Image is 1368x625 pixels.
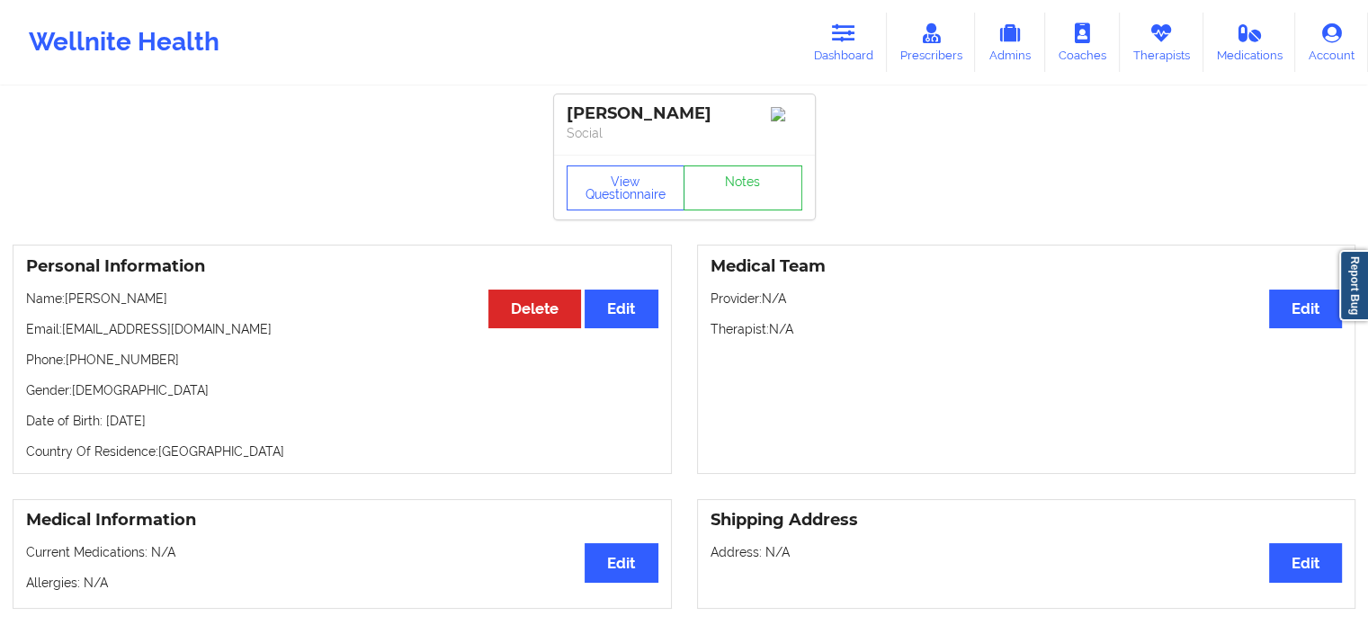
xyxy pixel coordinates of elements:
a: Admins [975,13,1045,72]
button: View Questionnaire [567,165,685,210]
p: Phone: [PHONE_NUMBER] [26,351,658,369]
p: Current Medications: N/A [26,543,658,561]
p: Date of Birth: [DATE] [26,412,658,430]
button: Edit [585,543,657,582]
p: Social [567,124,802,142]
button: Edit [585,290,657,328]
h3: Medical Information [26,510,658,531]
p: Country Of Residence: [GEOGRAPHIC_DATA] [26,442,658,460]
div: [PERSON_NAME] [567,103,802,124]
a: Prescribers [887,13,976,72]
a: Account [1295,13,1368,72]
p: Gender: [DEMOGRAPHIC_DATA] [26,381,658,399]
button: Delete [488,290,581,328]
p: Email: [EMAIL_ADDRESS][DOMAIN_NAME] [26,320,658,338]
p: Address: N/A [711,543,1343,561]
h3: Medical Team [711,256,1343,277]
a: Coaches [1045,13,1120,72]
button: Edit [1269,543,1342,582]
a: Therapists [1120,13,1203,72]
a: Notes [684,165,802,210]
p: Provider: N/A [711,290,1343,308]
a: Dashboard [800,13,887,72]
img: Image%2Fplaceholer-image.png [771,107,802,121]
a: Medications [1203,13,1296,72]
p: Therapist: N/A [711,320,1343,338]
button: Edit [1269,290,1342,328]
h3: Shipping Address [711,510,1343,531]
p: Name: [PERSON_NAME] [26,290,658,308]
a: Report Bug [1339,250,1368,321]
h3: Personal Information [26,256,658,277]
p: Allergies: N/A [26,574,658,592]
